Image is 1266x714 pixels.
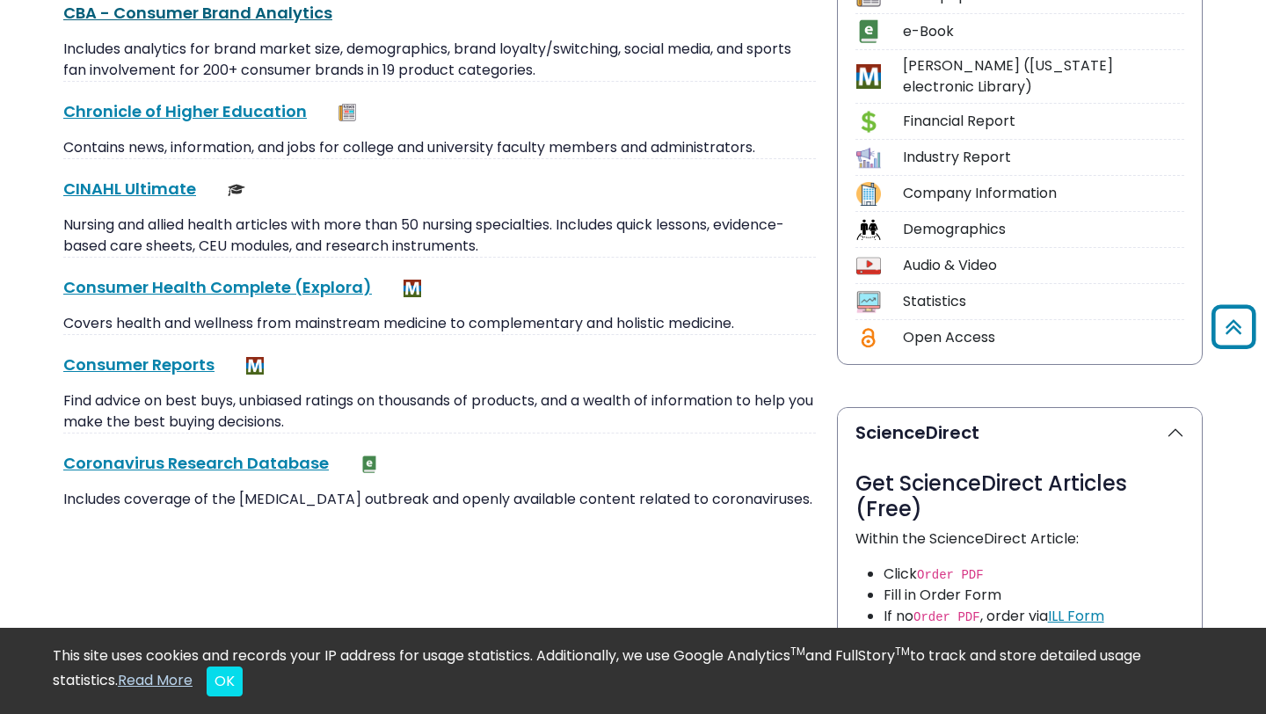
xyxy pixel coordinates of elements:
[53,645,1213,696] div: This site uses cookies and records your IP address for usage statistics. Additionally, we use Goo...
[838,408,1202,457] button: ScienceDirect
[903,291,1184,312] div: Statistics
[63,215,816,257] p: Nursing and allied health articles with more than 50 nursing specialties. Includes quick lessons,...
[855,471,1184,522] h3: Get ScienceDirect Articles (Free)
[118,670,193,690] a: Read More
[903,255,1184,276] div: Audio & Video
[207,667,243,696] button: Close
[63,100,307,122] a: Chronicle of Higher Education
[228,181,245,199] img: Scholarly or Peer Reviewed
[856,182,880,206] img: Icon Company Information
[903,55,1184,98] div: [PERSON_NAME] ([US_STATE] electronic Library)
[63,452,329,474] a: Coronavirus Research Database
[856,218,880,242] img: Icon Demographics
[790,644,805,659] sup: TM
[404,280,421,297] img: MeL (Michigan electronic Library)
[360,455,378,473] img: e-Book
[884,606,1184,627] li: If no , order via
[855,528,1184,550] p: Within the ScienceDirect Article:
[856,146,880,170] img: Icon Industry Report
[63,137,816,158] p: Contains news, information, and jobs for college and university faculty members and administrators.
[903,147,1184,168] div: Industry Report
[1048,606,1104,626] a: ILL Form
[856,290,880,314] img: Icon Statistics
[903,111,1184,132] div: Financial Report
[884,564,1184,585] li: Click
[917,568,984,582] code: Order PDF
[884,585,1184,606] li: Fill in Order Form
[63,489,816,510] p: Includes coverage of the [MEDICAL_DATA] outbreak and openly available content related to coronavi...
[63,353,215,375] a: Consumer Reports
[856,110,880,134] img: Icon Financial Report
[856,64,880,88] img: Icon MeL (Michigan electronic Library)
[63,178,196,200] a: CINAHL Ultimate
[857,326,879,350] img: Icon Open Access
[903,327,1184,348] div: Open Access
[63,313,816,334] p: Covers health and wellness from mainstream medicine to complementary and holistic medicine.
[1205,313,1262,342] a: Back to Top
[903,21,1184,42] div: e-Book
[913,610,980,624] code: Order PDF
[903,219,1184,240] div: Demographics
[856,254,880,278] img: Icon Audio & Video
[246,357,264,375] img: MeL (Michigan electronic Library)
[63,39,816,81] p: Includes analytics for brand market size, demographics, brand loyalty/switching, social media, an...
[903,183,1184,204] div: Company Information
[63,390,816,433] p: Find advice on best buys, unbiased ratings on thousands of products, and a wealth of information ...
[895,644,910,659] sup: TM
[856,19,880,43] img: Icon e-Book
[338,104,356,121] img: Newspapers
[63,276,372,298] a: Consumer Health Complete (Explora)
[63,2,332,24] a: CBA - Consumer Brand Analytics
